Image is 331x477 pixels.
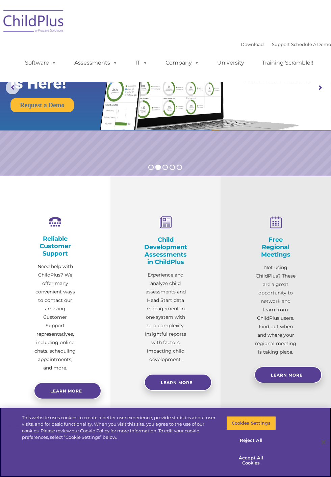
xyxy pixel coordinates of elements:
a: Download [241,42,264,47]
a: Software [18,56,63,70]
span: Learn More [271,373,303,378]
p: Not using ChildPlus? These are a great opportunity to network and learn from ChildPlus users. Fin... [254,263,297,356]
a: IT [129,56,154,70]
span: Learn More [161,380,193,385]
span: Learn more [50,388,82,393]
a: Assessments [68,56,124,70]
a: Request a Demo [10,98,74,112]
button: Cookies Settings [226,416,276,430]
h4: Reliable Customer Support [34,235,77,257]
a: University [210,56,251,70]
button: Reject All [226,433,276,448]
a: Learn More [144,374,212,391]
button: Close [316,435,331,450]
a: Learn more [34,382,101,399]
div: This website uses cookies to create a better user experience, provide statistics about user visit... [22,414,216,441]
p: Need help with ChildPlus? We offer many convenient ways to contact our amazing Customer Support r... [34,262,77,372]
h4: Free Regional Meetings [254,236,297,258]
rs-layer: Boost your productivity and streamline your success in ChildPlus Online! [228,41,326,84]
font: | [241,42,331,47]
button: Accept All Cookies [226,451,276,470]
p: Experience and analyze child assessments and Head Start data management in one system with zero c... [144,271,187,364]
a: Company [159,56,206,70]
h4: Child Development Assessments in ChildPlus [144,236,187,266]
a: Learn More [254,366,322,383]
a: Training Scramble!! [255,56,320,70]
a: Schedule A Demo [291,42,331,47]
a: Support [272,42,290,47]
